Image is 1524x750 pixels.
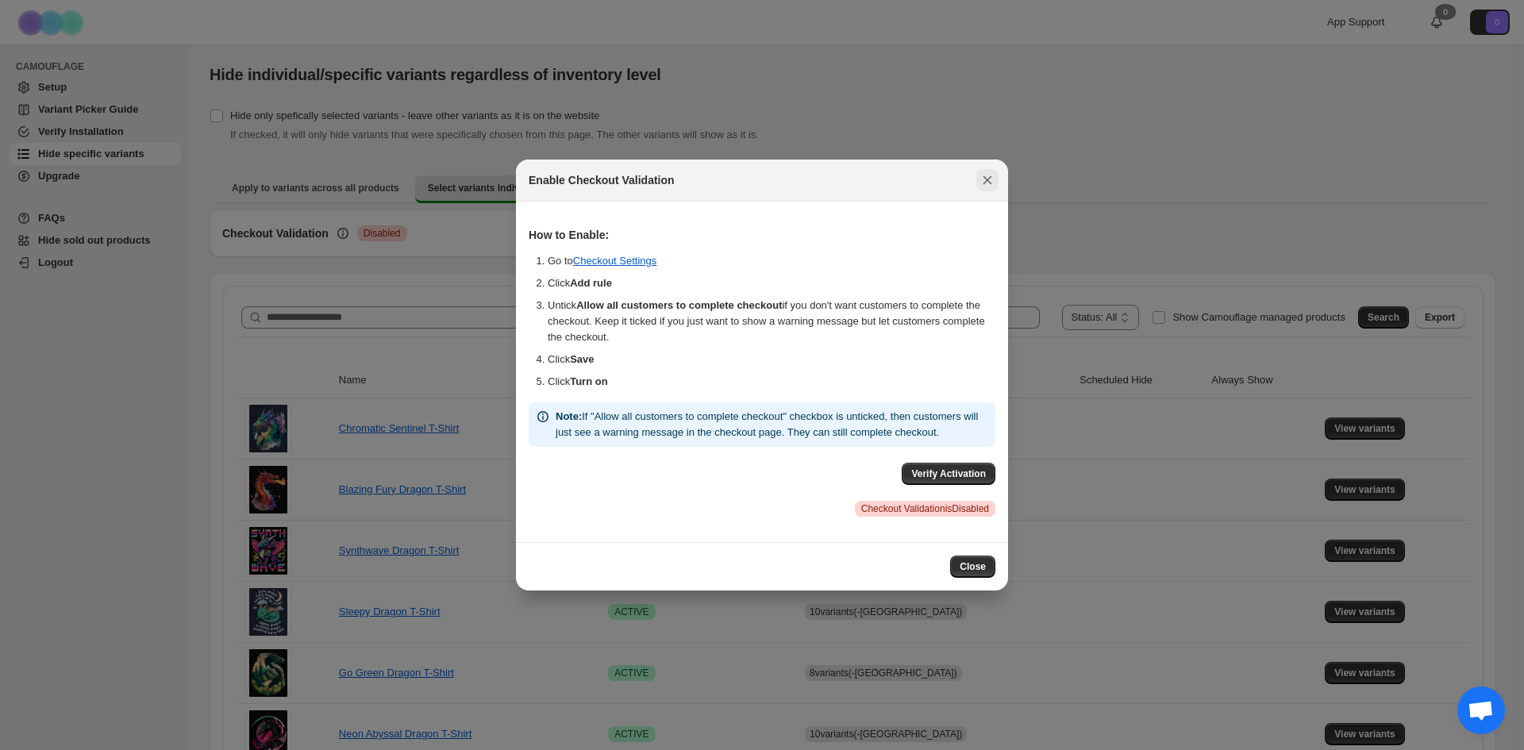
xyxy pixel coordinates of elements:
button: Close [976,169,999,191]
h2: Enable Checkout Validation [529,172,675,188]
span: Close [960,560,986,573]
b: Turn on [570,375,607,387]
button: Close [950,556,995,578]
li: Click [548,374,995,390]
b: Save [570,353,594,365]
li: Click [548,352,995,367]
b: Allow all customers to complete checkout [576,299,782,311]
b: Add rule [570,277,612,289]
span: Checkout Validation is Disabled [861,502,989,515]
strong: Note: [556,410,582,422]
span: Verify Activation [911,467,986,480]
p: If "Allow all customers to complete checkout" checkbox is unticked, then customers will just see ... [556,409,989,440]
div: Open chat [1457,687,1505,734]
a: Checkout Settings [573,255,657,267]
button: Verify Activation [902,463,995,485]
li: Click [548,275,995,291]
h3: How to Enable: [529,227,995,243]
li: Go to [548,253,995,269]
li: Untick if you don't want customers to complete the checkout. Keep it ticked if you just want to s... [548,298,995,345]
